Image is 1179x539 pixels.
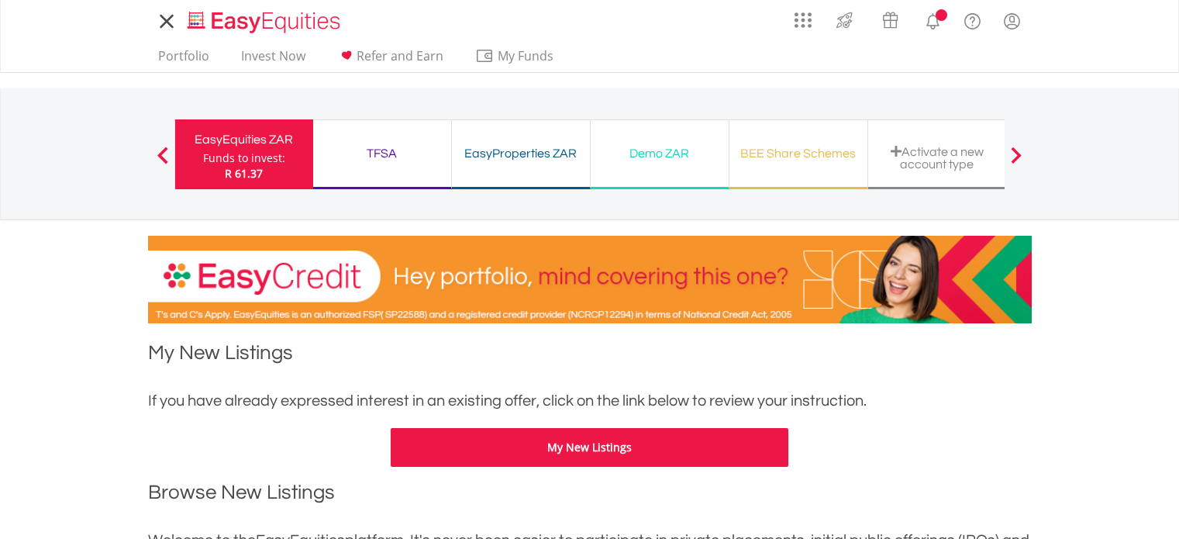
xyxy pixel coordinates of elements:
[148,479,1032,513] h1: Browse New Listings
[148,236,1032,323] img: EasyCredit Promotion Banner
[992,4,1032,38] a: My Profile
[357,47,443,64] span: Refer and Earn
[953,4,992,35] a: FAQ's and Support
[391,428,788,467] button: My New Listings
[203,150,285,166] div: Funds to invest:
[461,143,581,164] div: EasyProperties ZAR
[832,8,857,33] img: thrive-v2.svg
[322,143,442,164] div: TFSA
[877,8,903,33] img: vouchers-v2.svg
[148,389,1032,413] div: If you have already expressed interest in an existing offer, click on the link below to review yo...
[181,4,346,35] a: Home page
[225,166,263,181] span: R 61.37
[152,48,215,72] a: Portfolio
[795,12,812,29] img: grid-menu-icon.svg
[739,143,858,164] div: BEE Share Schemes
[235,48,312,72] a: Invest Now
[148,339,1032,374] h1: My New Listings
[600,143,719,164] div: Demo ZAR
[331,48,450,72] a: Refer and Earn
[475,46,577,66] span: My Funds
[784,4,822,29] a: AppsGrid
[877,145,997,171] div: Activate a new account type
[867,4,913,33] a: Vouchers
[184,129,304,150] div: EasyEquities ZAR
[184,9,346,35] img: EasyEquities_Logo.png
[913,4,953,35] a: Notifications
